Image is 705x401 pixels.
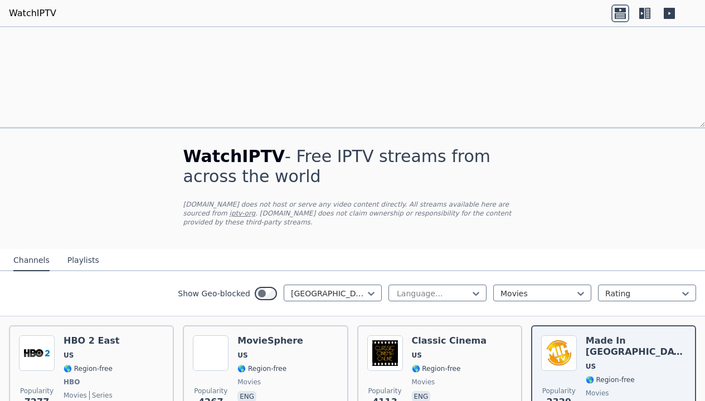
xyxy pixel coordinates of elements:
span: US [237,351,247,360]
span: HBO [64,378,80,387]
button: Channels [13,250,50,271]
span: WatchIPTV [183,146,285,166]
span: 🌎 Region-free [586,375,635,384]
p: [DOMAIN_NAME] does not host or serve any video content directly. All streams available here are s... [183,200,522,227]
a: WatchIPTV [9,7,56,20]
span: Popularity [20,387,54,395]
span: 🌎 Region-free [412,364,461,373]
h1: - Free IPTV streams from across the world [183,146,522,187]
span: movies [586,389,609,398]
span: series [89,391,113,400]
span: Popularity [542,387,576,395]
label: Show Geo-blocked [178,288,250,299]
span: movies [412,378,435,387]
img: Classic Cinema [367,335,403,371]
span: movies [237,378,261,387]
img: Made In Hollywood [541,335,577,371]
img: HBO 2 East [19,335,55,371]
h6: HBO 2 East [64,335,119,346]
button: Playlists [67,250,99,271]
a: iptv-org [230,209,256,217]
h6: Made In [GEOGRAPHIC_DATA] [586,335,686,358]
span: US [586,362,596,371]
h6: MovieSphere [237,335,303,346]
h6: Classic Cinema [412,335,487,346]
span: US [64,351,74,360]
img: MovieSphere [193,335,228,371]
span: Popularity [194,387,227,395]
span: 🌎 Region-free [64,364,113,373]
span: 🌎 Region-free [237,364,286,373]
span: US [412,351,422,360]
span: Popularity [368,387,401,395]
span: movies [64,391,87,400]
